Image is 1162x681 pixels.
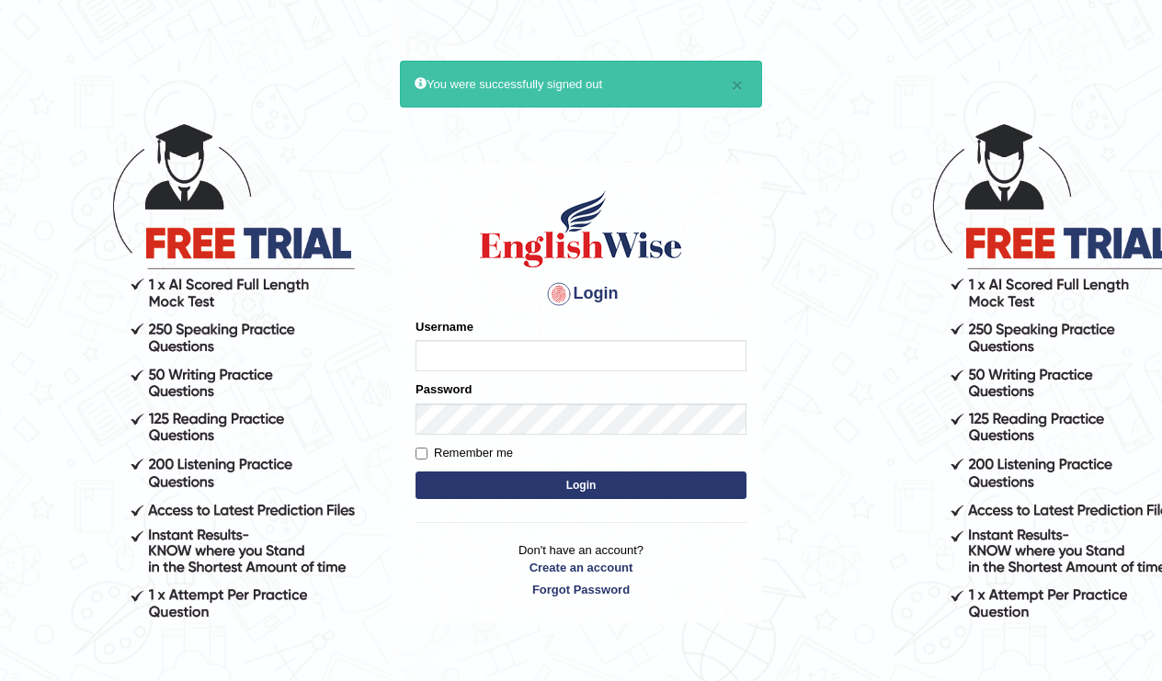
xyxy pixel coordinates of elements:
div: You were successfully signed out [400,61,762,108]
label: Remember me [416,444,513,462]
label: Password [416,380,472,398]
a: Forgot Password [416,581,746,598]
p: Don't have an account? [416,541,746,598]
label: Username [416,318,473,335]
a: Create an account [416,559,746,576]
h4: Login [416,279,746,309]
button: × [732,75,743,95]
input: Remember me [416,448,427,460]
button: Login [416,471,746,499]
img: Logo of English Wise sign in for intelligent practice with AI [476,187,686,270]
